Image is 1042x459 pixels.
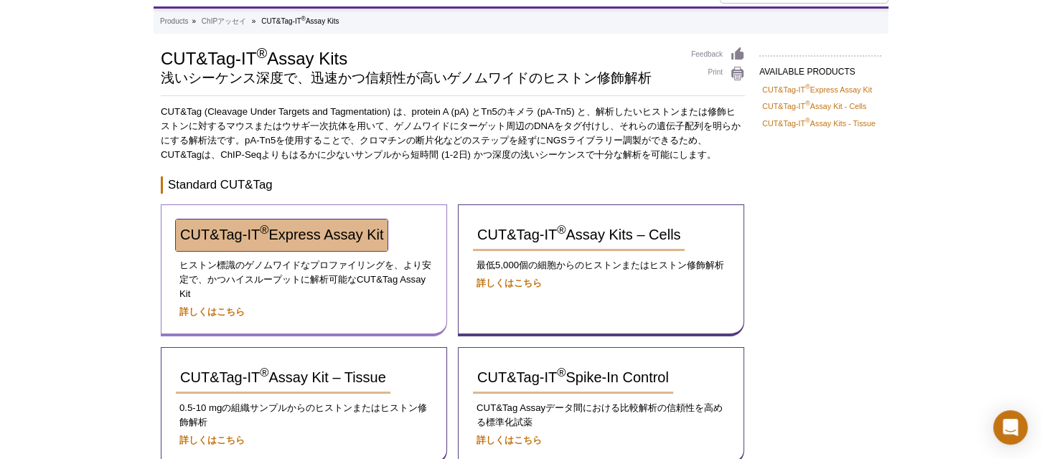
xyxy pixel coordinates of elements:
[805,83,810,90] sup: ®
[805,117,810,124] sup: ®
[762,117,876,130] a: CUT&Tag-IT®Assay Kits - Tissue
[473,362,673,394] a: CUT&Tag-IT®Spike-In Control
[260,366,268,380] sup: ®
[180,369,386,385] span: CUT&Tag-IT Assay Kit – Tissue
[301,15,306,22] sup: ®
[993,410,1028,445] div: Open Intercom Messenger
[260,224,268,237] sup: ®
[161,176,745,194] h3: Standard CUT&Tag
[161,105,745,162] p: CUT&Tag (Cleavage Under Targets and Tagmentation) は、protein A (pA) とTn5のキメラ (pA-Tn5) と、解析したいヒストンま...
[477,227,680,242] span: CUT&Tag-IT Assay Kits – Cells
[161,47,677,68] h1: CUT&Tag-IT Assay Kits
[176,219,388,251] a: CUT&Tag-IT®Express Assay Kit
[180,227,383,242] span: CUT&Tag-IT Express Assay Kit
[473,258,729,273] p: 最低5,000個の細胞からのヒストンまたはヒストン修飾解析
[557,366,565,380] sup: ®
[477,369,669,385] span: CUT&Tag-IT Spike-In Control
[192,17,196,25] li: »
[202,15,246,28] a: ChIPアッセイ
[179,306,245,317] a: 詳しくはこちら
[176,258,432,301] p: ヒストン標識のゲノムワイドなプロファイリングを、より安定で、かつハイスループットに解析可能なCUT&Tag Assay Kit
[261,17,339,25] li: CUT&Tag-IT Assay Kits
[176,401,432,430] p: 0.5-10 mgの組織サンプルからのヒストンまたはヒストン修飾解析
[256,45,267,61] sup: ®
[477,278,542,288] a: 詳しくはこちら
[557,224,565,237] sup: ®
[179,435,245,445] a: 詳しくはこちら
[176,362,390,394] a: CUT&Tag-IT®Assay Kit – Tissue
[762,83,872,96] a: CUT&Tag-IT®Express Assay Kit
[252,17,256,25] li: »
[473,401,729,430] p: CUT&Tag Assayデータ間における比較解析の信頼性を高める標準化試薬
[477,435,542,445] a: 詳しくはこちら
[473,219,685,251] a: CUT&Tag-IT®Assay Kits – Cells
[691,66,745,82] a: Print
[805,100,810,108] sup: ®
[161,72,677,85] h2: 浅いシーケンス深度で、迅速かつ信頼性が高いゲノムワイドのヒストン修飾解析
[759,55,881,81] h2: AVAILABLE PRODUCTS
[160,15,188,28] a: Products
[691,47,745,62] a: Feedback
[762,100,866,113] a: CUT&Tag-IT®Assay Kit - Cells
